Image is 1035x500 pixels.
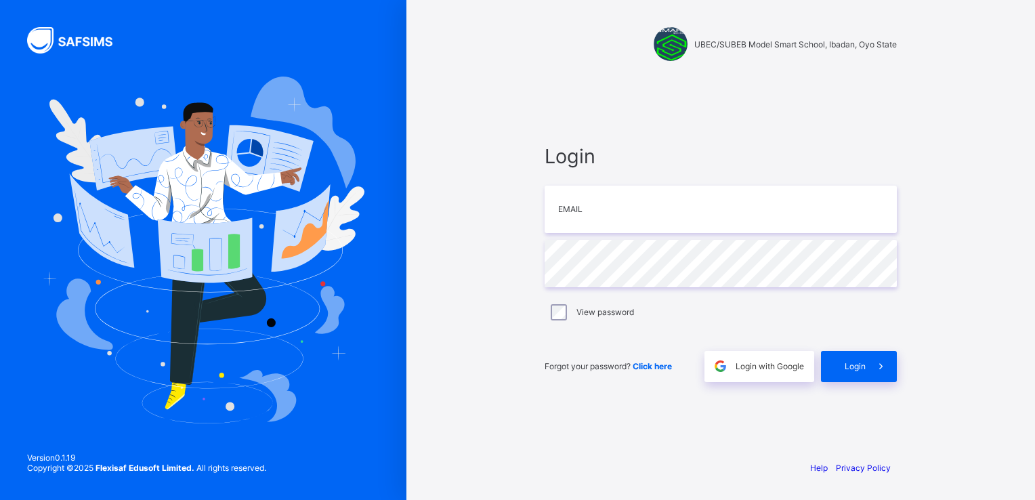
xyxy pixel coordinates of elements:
a: Help [810,463,828,473]
strong: Flexisaf Edusoft Limited. [96,463,194,473]
span: UBEC/SUBEB Model Smart School, Ibadan, Oyo State [694,39,897,49]
span: Version 0.1.19 [27,453,266,463]
a: Click here [633,361,672,371]
span: Copyright © 2025 All rights reserved. [27,463,266,473]
span: Forgot your password? [545,361,672,371]
span: Login [545,144,897,168]
a: Privacy Policy [836,463,891,473]
span: Login with Google [736,361,804,371]
label: View password [576,307,634,317]
img: Hero Image [42,77,364,423]
img: SAFSIMS Logo [27,27,129,54]
img: google.396cfc9801f0270233282035f929180a.svg [713,358,728,374]
span: Login [845,361,866,371]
